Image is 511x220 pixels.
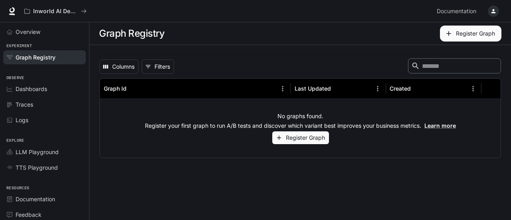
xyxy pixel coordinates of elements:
button: Menu [277,83,289,95]
a: Logs [3,113,86,127]
a: Dashboards [3,82,86,96]
div: Search [408,58,501,75]
button: Select columns [99,59,139,74]
span: Documentation [437,6,476,16]
p: Inworld AI Demos [33,8,78,15]
span: LLM Playground [16,148,59,156]
a: Documentation [3,192,86,206]
span: Feedback [16,210,42,219]
span: Overview [16,28,40,36]
a: Learn more [424,122,456,129]
a: Traces [3,97,86,111]
button: Sort [412,83,424,95]
button: Register Graph [440,26,501,42]
span: Documentation [16,195,55,203]
p: Register your first graph to run A/B tests and discover which variant best improves your business... [145,122,456,130]
button: Menu [467,83,479,95]
span: TTS Playground [16,163,58,172]
button: Register Graph [272,131,329,145]
a: Documentation [434,3,482,19]
span: Graph Registry [16,53,55,61]
button: Menu [372,83,384,95]
div: Graph Id [104,85,127,92]
div: Last Updated [295,85,331,92]
button: All workspaces [21,3,90,19]
span: Dashboards [16,85,47,93]
a: Overview [3,25,86,39]
h1: Graph Registry [99,26,164,42]
a: LLM Playground [3,145,86,159]
span: Traces [16,100,33,109]
p: No graphs found. [277,112,323,120]
button: Sort [332,83,344,95]
button: Sort [127,83,139,95]
a: TTS Playground [3,161,86,174]
button: Show filters [142,59,174,74]
span: Logs [16,116,28,124]
a: Graph Registry [3,50,86,64]
div: Created [390,85,411,92]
